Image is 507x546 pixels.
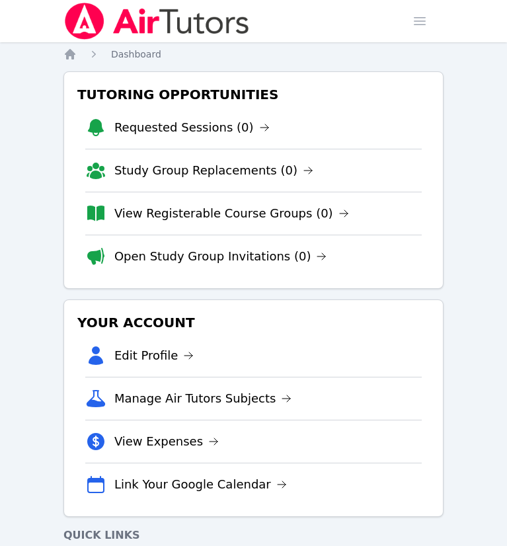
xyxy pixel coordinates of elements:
h3: Tutoring Opportunities [75,83,432,106]
a: View Expenses [114,432,219,451]
a: Manage Air Tutors Subjects [114,389,292,408]
img: Air Tutors [63,3,251,40]
a: Study Group Replacements (0) [114,161,313,180]
a: Requested Sessions (0) [114,118,270,137]
a: Edit Profile [114,346,194,365]
a: Dashboard [111,48,161,61]
a: View Registerable Course Groups (0) [114,204,349,223]
a: Open Study Group Invitations (0) [114,247,327,266]
nav: Breadcrumb [63,48,444,61]
h4: Quick Links [63,527,444,543]
h3: Your Account [75,311,432,334]
span: Dashboard [111,49,161,59]
a: Link Your Google Calendar [114,475,287,494]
